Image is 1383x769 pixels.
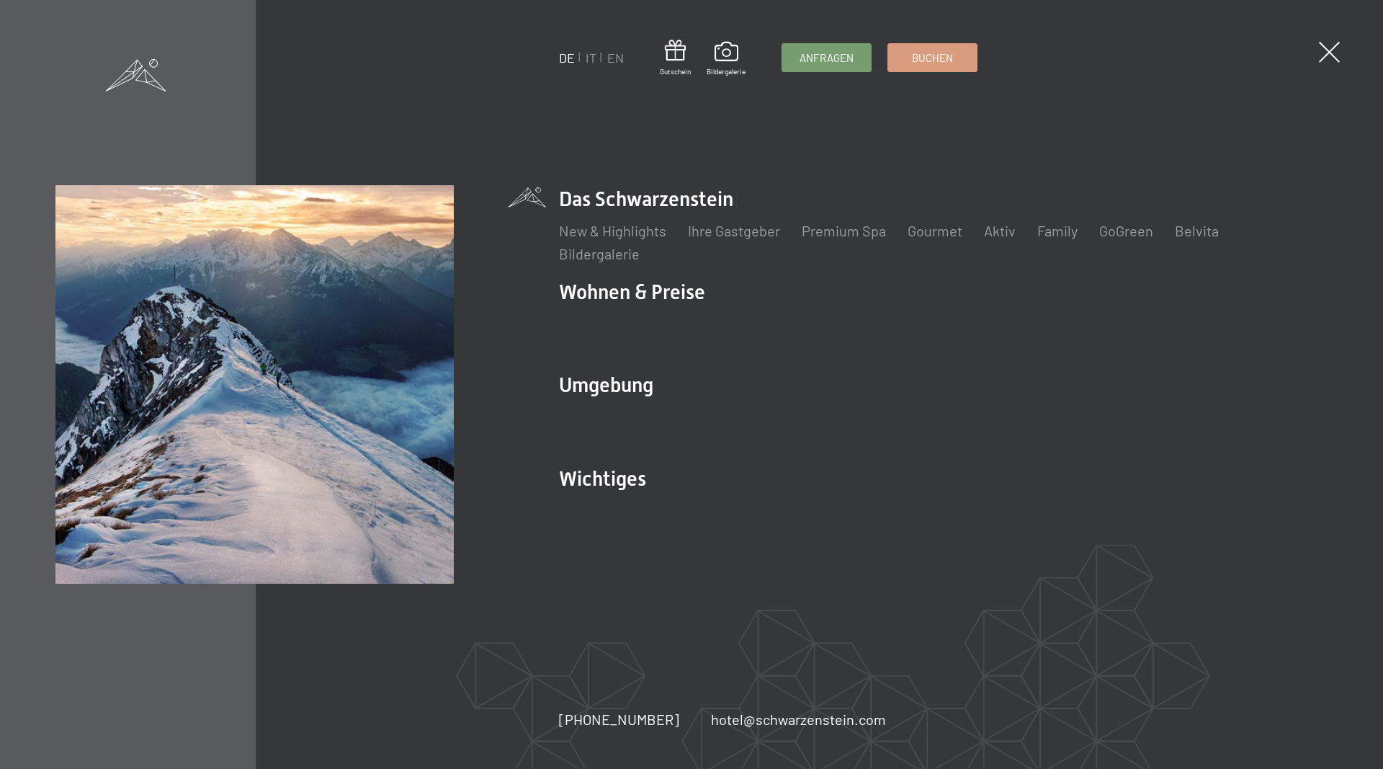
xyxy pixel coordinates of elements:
[912,50,953,66] span: Buchen
[1099,222,1153,239] a: GoGreen
[800,50,854,66] span: Anfragen
[782,44,871,71] a: Anfragen
[559,245,640,262] a: Bildergalerie
[707,42,746,76] a: Bildergalerie
[559,711,679,728] span: [PHONE_NUMBER]
[55,185,454,584] img: Wellnesshotel Südtirol SCHWARZENSTEIN - Wellnessurlaub in den Alpen, Wandern und Wellness
[660,66,691,76] span: Gutschein
[559,709,679,729] a: [PHONE_NUMBER]
[908,222,962,239] a: Gourmet
[984,222,1016,239] a: Aktiv
[559,222,666,239] a: New & Highlights
[559,50,575,66] a: DE
[1175,222,1219,239] a: Belvita
[802,222,886,239] a: Premium Spa
[707,66,746,76] span: Bildergalerie
[888,44,977,71] a: Buchen
[1037,222,1078,239] a: Family
[660,40,691,76] a: Gutschein
[607,50,624,66] a: EN
[586,50,596,66] a: IT
[711,709,886,729] a: hotel@schwarzenstein.com
[688,222,780,239] a: Ihre Gastgeber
